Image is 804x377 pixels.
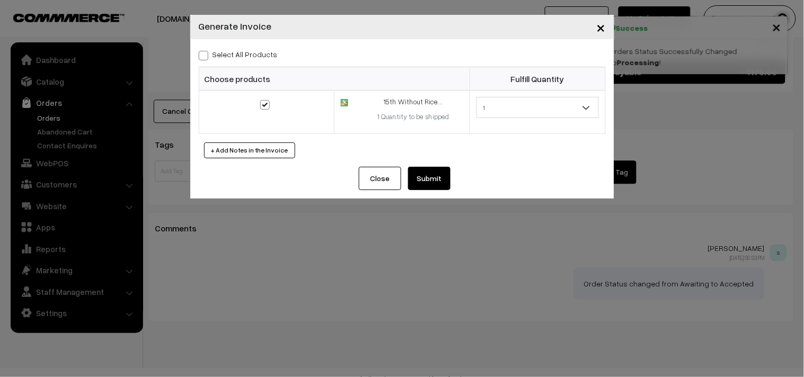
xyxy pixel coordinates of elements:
button: + Add Notes in the Invoice [204,142,295,158]
span: × [597,17,606,37]
div: 1 Quantity to be shipped [364,112,463,122]
img: 17327207182824lunch-cartoon.jpg [341,99,348,106]
h4: Generate Invoice [199,19,272,33]
span: 1 [476,97,599,118]
label: Select all Products [199,49,278,60]
button: Close [588,11,614,43]
th: Fulfill Quantity [470,67,605,91]
button: Close [359,167,401,190]
div: 15th Without Rice... [364,97,463,107]
th: Choose products [199,67,470,91]
button: Submit [408,167,450,190]
span: 1 [477,98,598,117]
